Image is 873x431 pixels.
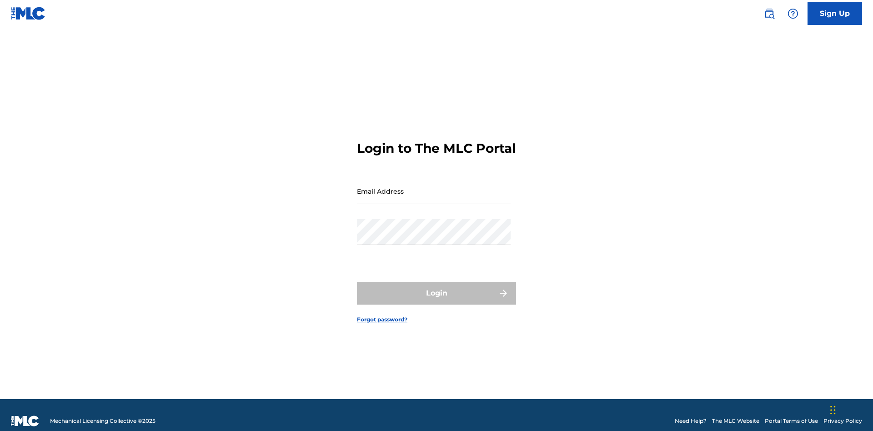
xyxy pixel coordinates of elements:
img: search [764,8,775,19]
a: Public Search [760,5,778,23]
div: Drag [830,396,836,424]
a: Forgot password? [357,316,407,324]
h3: Login to The MLC Portal [357,140,516,156]
img: help [788,8,798,19]
a: Portal Terms of Use [765,417,818,425]
iframe: Chat Widget [828,387,873,431]
a: Sign Up [808,2,862,25]
span: Mechanical Licensing Collective © 2025 [50,417,156,425]
img: MLC Logo [11,7,46,20]
a: Need Help? [675,417,707,425]
img: logo [11,416,39,426]
a: Privacy Policy [823,417,862,425]
div: Help [784,5,802,23]
a: The MLC Website [712,417,759,425]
